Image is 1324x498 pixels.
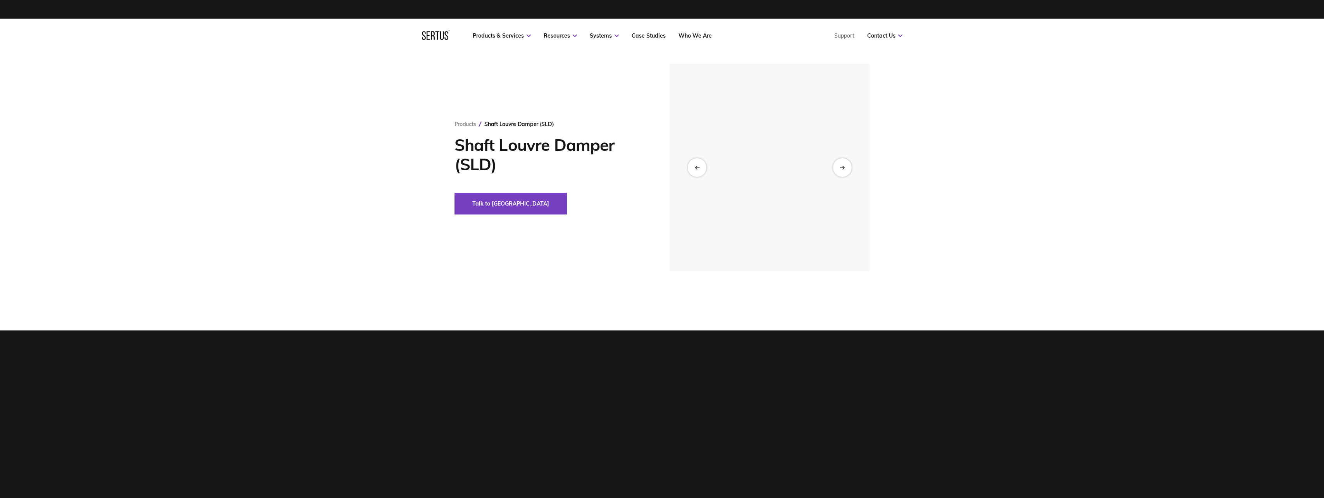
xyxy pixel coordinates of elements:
[678,32,712,39] a: Who We Are
[834,32,854,39] a: Support
[473,32,531,39] a: Products & Services
[544,32,577,39] a: Resources
[632,32,666,39] a: Case Studies
[455,193,567,214] button: Talk to [GEOGRAPHIC_DATA]
[867,32,902,39] a: Contact Us
[455,135,646,174] h1: Shaft Louvre Damper (SLD)
[455,121,476,128] a: Products
[590,32,619,39] a: Systems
